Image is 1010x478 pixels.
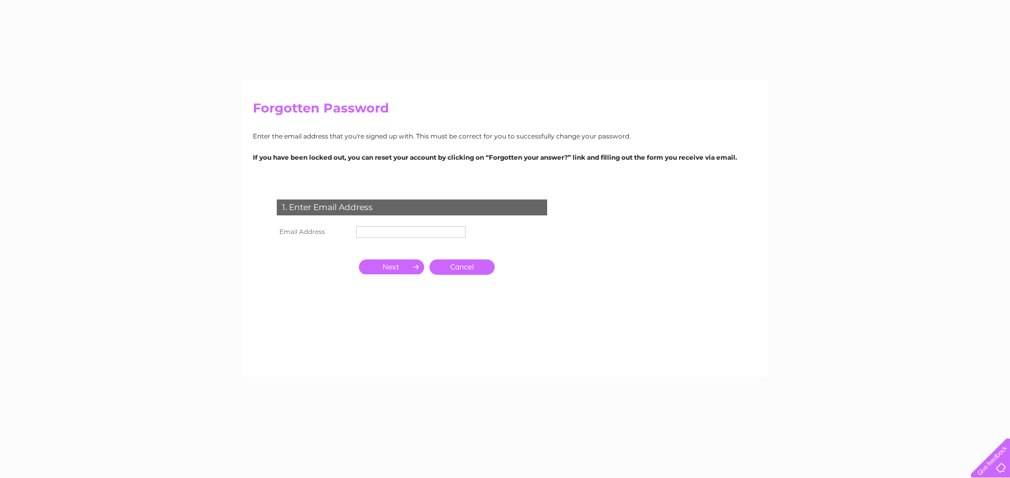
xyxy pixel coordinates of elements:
[274,223,354,240] th: Email Address
[253,101,758,121] h2: Forgotten Password
[253,131,758,141] p: Enter the email address that you're signed up with. This must be correct for you to successfully ...
[277,199,547,215] div: 1. Enter Email Address
[253,152,758,162] p: If you have been locked out, you can reset your account by clicking on “Forgotten your answer?” l...
[429,259,495,275] a: Cancel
